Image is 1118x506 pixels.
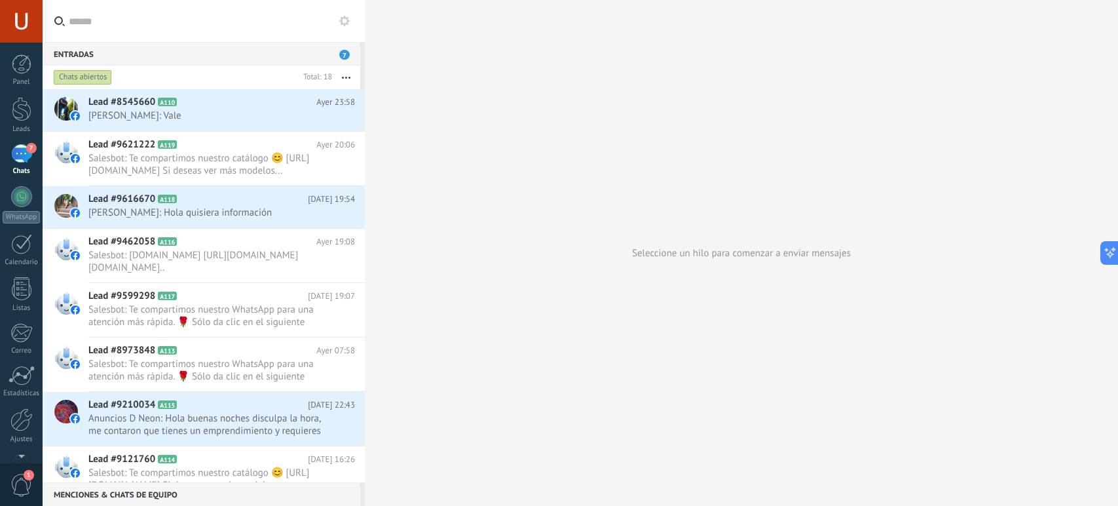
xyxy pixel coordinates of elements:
[158,346,177,355] span: A113
[3,347,41,355] div: Correo
[88,453,155,466] span: Lead #9121760
[332,66,360,89] button: Más
[158,237,177,246] span: A116
[88,249,330,274] span: Salesbot: [DOMAIN_NAME] [URL][DOMAIN_NAME][DOMAIN_NAME]..
[3,258,41,267] div: Calendario
[71,208,80,218] img: facebook-sm.svg
[71,360,80,369] img: facebook-sm.svg
[71,251,80,260] img: facebook-sm.svg
[298,71,332,84] div: Total: 18
[3,125,41,134] div: Leads
[158,400,177,409] span: A115
[316,96,355,109] span: Ayer 23:58
[88,358,330,383] span: Salesbot: Te compartimos nuestro WhatsApp para una atención más rápida. 🌹 Sólo da clic en el sigu...
[3,78,41,87] div: Panel
[339,50,350,60] span: 7
[88,193,155,206] span: Lead #9616670
[88,152,330,177] span: Salesbot: Te compartimos nuestro catálogo 😊 [URL][DOMAIN_NAME] Si deseas ver más modelos...
[43,89,365,131] a: Lead #8545660 A110 Ayer 23:58 [PERSON_NAME]: Vale
[71,469,80,478] img: facebook-sm.svg
[308,399,355,412] span: [DATE] 22:43
[43,132,365,185] a: Lead #9621222 A119 Ayer 20:06 Salesbot: Te compartimos nuestro catálogo 😊 [URL][DOMAIN_NAME] Si d...
[3,389,41,398] div: Estadísticas
[43,338,365,391] a: Lead #8973848 A113 Ayer 07:58 Salesbot: Te compartimos nuestro WhatsApp para una atención más ráp...
[71,154,80,163] img: facebook-sm.svg
[71,305,80,315] img: facebook-sm.svg
[43,42,360,66] div: Entradas
[43,446,365,500] a: Lead #9121760 A114 [DATE] 16:26 Salesbot: Te compartimos nuestro catálogo 😊 [URL][DOMAIN_NAME] Si...
[88,399,155,412] span: Lead #9210034
[3,435,41,444] div: Ajustes
[308,453,355,466] span: [DATE] 16:26
[88,206,330,219] span: [PERSON_NAME]: Hola quisiera información
[71,111,80,121] img: facebook-sm.svg
[43,392,365,446] a: Lead #9210034 A115 [DATE] 22:43 Anuncios D Neon: Hola buenas noches disculpa la hora, me contaron...
[43,482,360,506] div: Menciones & Chats de equipo
[43,186,365,228] a: Lead #9616670 A118 [DATE] 19:54 [PERSON_NAME]: Hola quisiera información
[316,138,355,151] span: Ayer 20:06
[88,303,330,328] span: Salesbot: Te compartimos nuestro WhatsApp para una atención más rápida. 🌹 Sólo da clic en el sigu...
[88,109,330,122] span: [PERSON_NAME]: Vale
[3,211,40,224] div: WhatsApp
[308,193,355,206] span: [DATE] 19:54
[158,195,177,203] span: A118
[24,470,34,480] span: 1
[88,344,155,357] span: Lead #8973848
[158,292,177,300] span: A117
[158,140,177,149] span: A119
[3,304,41,313] div: Listas
[308,290,355,303] span: [DATE] 19:07
[88,96,155,109] span: Lead #8545660
[43,229,365,282] a: Lead #9462058 A116 Ayer 19:08 Salesbot: [DOMAIN_NAME] [URL][DOMAIN_NAME][DOMAIN_NAME]..
[43,283,365,337] a: Lead #9599298 A117 [DATE] 19:07 Salesbot: Te compartimos nuestro WhatsApp para una atención más r...
[88,235,155,248] span: Lead #9462058
[26,143,37,153] span: 7
[54,69,112,85] div: Chats abiertos
[3,167,41,176] div: Chats
[158,455,177,463] span: A114
[316,235,355,248] span: Ayer 19:08
[88,290,155,303] span: Lead #9599298
[88,412,330,437] span: Anuncios D Neon: Hola buenas noches disculpa la hora, me contaron que tienes un emprendimiento y ...
[316,344,355,357] span: Ayer 07:58
[88,138,155,151] span: Lead #9621222
[158,98,177,106] span: A110
[88,467,330,492] span: Salesbot: Te compartimos nuestro catálogo 😊 [URL][DOMAIN_NAME] Si deseas ver más modelos...
[71,414,80,423] img: facebook-sm.svg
